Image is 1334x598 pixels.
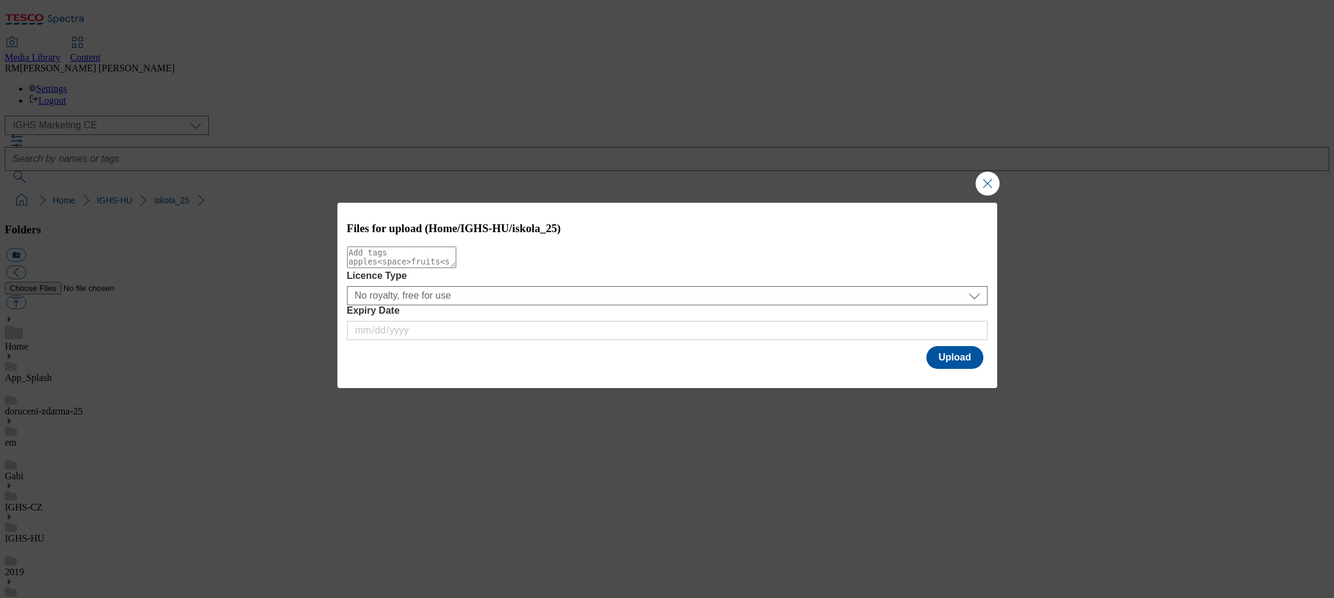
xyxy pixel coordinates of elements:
[926,346,983,369] button: Upload
[337,203,997,388] div: Modal
[347,305,988,316] label: Expiry Date
[347,222,988,235] h3: Files for upload (Home/IGHS-HU/iskola_25)
[347,271,988,281] label: Licence Type
[976,172,1000,196] button: Close Modal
